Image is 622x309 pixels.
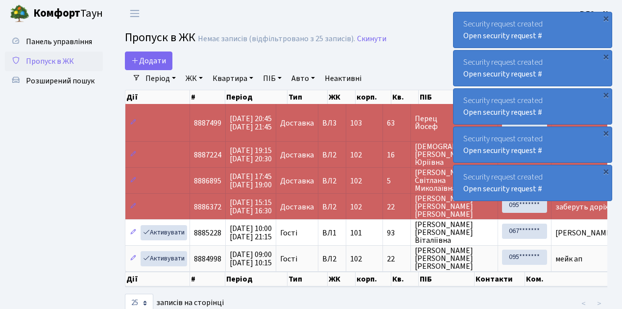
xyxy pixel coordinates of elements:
[415,195,494,218] span: [PERSON_NAME] [PERSON_NAME] [PERSON_NAME]
[415,169,494,192] span: [PERSON_NAME] Світлана Миколаївна
[475,272,525,286] th: Контакти
[555,202,618,212] span: заберуть доріжку
[322,203,342,211] span: ВЛ2
[322,151,342,159] span: ВЛ2
[454,165,612,201] div: Security request created
[125,90,190,104] th: Дії
[280,203,314,211] span: Доставка
[601,51,611,61] div: ×
[194,254,221,264] span: 8884998
[194,118,221,129] span: 8887499
[454,12,612,48] div: Security request created
[26,36,92,47] span: Панель управління
[601,128,611,138] div: ×
[125,272,190,286] th: Дії
[125,51,172,70] a: Додати
[391,90,419,104] th: Кв.
[230,249,272,268] span: [DATE] 09:00 [DATE] 10:15
[225,90,287,104] th: Період
[194,228,221,238] span: 8885228
[463,183,542,194] a: Open security request #
[125,29,195,46] span: Пропуск в ЖК
[350,150,362,160] span: 102
[555,254,582,264] span: мейк ап
[287,272,328,286] th: Тип
[350,228,362,238] span: 101
[280,255,297,263] span: Гості
[280,229,297,237] span: Гості
[419,90,475,104] th: ПІБ
[190,272,225,286] th: #
[322,177,342,185] span: ВЛ2
[350,254,362,264] span: 102
[356,90,391,104] th: корп.
[391,272,419,286] th: Кв.
[5,32,103,51] a: Панель управління
[322,255,342,263] span: ВЛ2
[419,272,475,286] th: ПІБ
[230,113,272,132] span: [DATE] 20:45 [DATE] 21:45
[387,255,407,263] span: 22
[230,171,272,190] span: [DATE] 17:45 [DATE] 19:00
[580,8,610,19] b: ВЛ2 -. К.
[33,5,80,21] b: Комфорт
[198,34,355,44] div: Немає записів (відфільтровано з 25 записів).
[387,151,407,159] span: 16
[26,76,95,86] span: Розширений пошук
[387,229,407,237] span: 93
[415,115,494,130] span: Перец Йосеф
[141,225,187,240] a: Активувати
[287,70,319,87] a: Авто
[580,8,610,20] a: ВЛ2 -. К.
[322,229,342,237] span: ВЛ1
[259,70,286,87] a: ПІБ
[454,127,612,162] div: Security request created
[601,90,611,100] div: ×
[525,272,621,286] th: Ком.
[194,202,221,212] span: 8886372
[387,119,407,127] span: 63
[230,145,272,164] span: [DATE] 19:15 [DATE] 20:30
[350,202,362,212] span: 102
[280,119,314,127] span: Доставка
[415,247,494,270] span: [PERSON_NAME] [PERSON_NAME] [PERSON_NAME]
[463,69,542,79] a: Open security request #
[328,90,356,104] th: ЖК
[287,90,328,104] th: Тип
[463,107,542,118] a: Open security request #
[463,30,542,41] a: Open security request #
[122,5,147,22] button: Переключити навігацію
[601,166,611,176] div: ×
[357,34,386,44] a: Скинути
[322,119,342,127] span: ВЛ3
[194,150,221,160] span: 8887224
[350,176,362,186] span: 102
[225,272,287,286] th: Період
[601,13,611,23] div: ×
[328,272,356,286] th: ЖК
[131,55,166,66] span: Додати
[142,70,180,87] a: Період
[141,251,187,266] a: Активувати
[321,70,365,87] a: Неактивні
[5,71,103,91] a: Розширений пошук
[33,5,103,22] span: Таун
[280,177,314,185] span: Доставка
[230,223,272,242] span: [DATE] 10:00 [DATE] 21:15
[415,143,494,166] span: [DEMOGRAPHIC_DATA] [PERSON_NAME] Юріївна
[209,70,257,87] a: Квартира
[26,56,74,67] span: Пропуск в ЖК
[463,145,542,156] a: Open security request #
[454,89,612,124] div: Security request created
[387,203,407,211] span: 22
[356,272,391,286] th: корп.
[194,176,221,186] span: 8886895
[5,51,103,71] a: Пропуск в ЖК
[190,90,225,104] th: #
[555,228,614,238] span: [PERSON_NAME]
[387,177,407,185] span: 5
[230,197,272,216] span: [DATE] 15:15 [DATE] 16:30
[10,4,29,24] img: logo.png
[280,151,314,159] span: Доставка
[415,221,494,244] span: [PERSON_NAME] [PERSON_NAME] Віталіївна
